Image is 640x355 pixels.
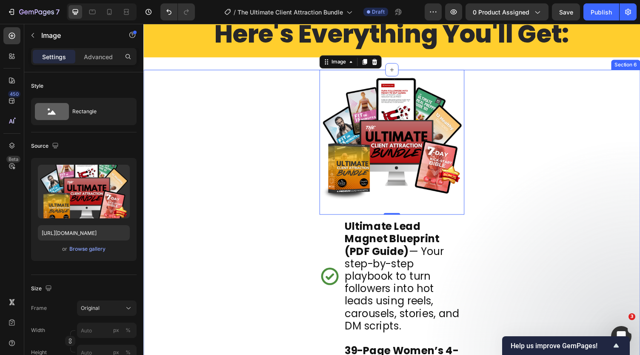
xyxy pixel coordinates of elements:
button: 0 product assigned [466,3,549,20]
span: or [62,244,67,254]
div: Rectangle [72,102,124,121]
span: Save [559,9,573,16]
button: Browse gallery [69,245,106,253]
span: / [234,8,236,17]
label: Frame [31,304,47,312]
span: Help us improve GemPages! [511,342,611,350]
iframe: Design area [143,24,640,355]
span: Original [81,304,100,312]
p: 7 [56,7,60,17]
button: % [111,325,121,335]
div: Source [31,140,60,152]
button: Original [77,301,137,316]
div: Beta [6,156,20,163]
label: Width [31,326,45,334]
p: Settings [42,52,66,61]
div: Section 6 [483,38,509,46]
iframe: Intercom live chat [611,326,631,346]
input: px% [77,323,137,338]
span: The Ultimate Client Attraction Bundle [237,8,343,17]
div: Size [31,283,54,295]
img: gempages_500456985498485533-fe5c183f-59fe-49fd-b77e-7494c0feaa45.png [181,47,330,196]
div: % [126,326,131,334]
div: Undo/Redo [160,3,195,20]
button: Publish [583,3,619,20]
img: preview-image [38,165,130,218]
span: 0 product assigned [473,8,529,17]
input: https://example.com/image.jpg [38,225,130,240]
div: px [113,326,119,334]
div: 450 [8,91,20,97]
span: Draft [372,8,385,16]
button: Save [552,3,580,20]
button: px [123,325,133,335]
p: — Your step-by-step playbook to turn followers into hot leads using reels, carousels, stories, an... [207,202,329,317]
button: 7 [3,3,63,20]
div: Publish [591,8,612,17]
span: 3 [629,313,635,320]
button: Show survey - Help us improve GemPages! [511,341,621,351]
div: Style [31,82,43,90]
strong: Ultimate Lead Magnet Blueprint (PDF Guide) [207,201,304,241]
div: Browse gallery [69,245,106,253]
p: Advanced [84,52,113,61]
p: Image [41,30,114,40]
div: Image [191,35,210,43]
